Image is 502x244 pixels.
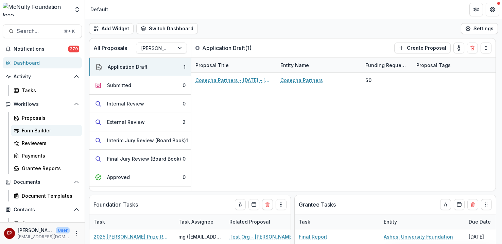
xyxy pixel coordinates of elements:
div: 0 [183,82,186,89]
div: Grantee Reports [22,165,76,172]
div: Funding Requested [361,62,412,69]
div: Related Proposal [225,218,274,225]
button: Search... [3,25,82,38]
a: 2025 [PERSON_NAME] Prize Review [93,233,170,240]
div: Form Builder [22,127,76,134]
div: Application Draft [108,63,148,70]
a: Payments [11,150,82,161]
span: Search... [17,28,60,34]
div: 0 [183,174,186,181]
div: Proposal Title [191,62,233,69]
button: Interim Jury Review (Board Book)1 [89,131,191,150]
button: Open Workflows [3,99,82,110]
button: External Review2 [89,113,191,131]
button: Add Widget [89,23,134,34]
a: Reviewers [11,137,82,149]
p: User [56,227,70,233]
a: Grantees [11,218,82,229]
button: Create Proposal [394,43,451,53]
span: Documents [14,179,71,185]
div: Funding Requested [361,58,412,72]
button: Drag [481,43,491,53]
a: Form Builder [11,125,82,136]
div: Dashboard [14,59,76,66]
a: Proposals [11,112,82,124]
a: Ashesi University Foundation [384,233,453,240]
button: Switch Dashboard [136,23,198,34]
button: Partners [469,3,483,16]
div: Due Date [465,218,495,225]
button: toggle-assigned-to-me [235,199,246,210]
button: Calendar [454,199,465,210]
div: Proposal Tags [412,58,497,72]
div: Entity [380,214,465,229]
div: Payments [22,152,76,159]
div: Approved [107,174,130,181]
nav: breadcrumb [88,4,111,14]
button: toggle-assigned-to-me [440,199,451,210]
div: 2 [183,118,186,126]
div: ⌘ + K [63,28,76,35]
button: Get Help [486,3,499,16]
button: Drag [481,199,492,210]
button: Drag [276,199,287,210]
span: 279 [68,46,79,52]
button: Final Jury Review (Board Book)0 [89,150,191,168]
div: 1 [186,137,188,144]
div: esther park [7,231,12,235]
button: Open entity switcher [72,3,82,16]
p: Application Draft ( 1 ) [202,44,253,52]
a: Dashboard [3,57,82,68]
div: Entity Name [276,58,361,72]
a: Cosecha Partners [280,77,323,84]
a: Final Report [299,233,327,240]
button: Settings [461,23,498,34]
a: Test Org - [PERSON_NAME] - [DATE] - [DATE] [PERSON_NAME] Prize Application [229,233,306,240]
div: Proposal Title [191,58,276,72]
div: 0 [183,100,186,107]
button: Delete card [467,43,478,53]
div: Task Assignee [174,214,225,229]
div: Task [89,218,109,225]
div: External Review [107,118,145,126]
div: Task [295,214,380,229]
div: Submitted [107,82,131,89]
p: Foundation Tasks [93,200,138,209]
button: Calendar [248,199,259,210]
div: Proposal Tags [412,62,455,69]
p: Grantee Tasks [299,200,336,209]
p: All Proposals [93,44,127,52]
div: Tasks [22,87,76,94]
div: Task [89,214,174,229]
div: Document Templates [22,192,76,199]
a: Document Templates [11,190,82,201]
div: mg ([EMAIL_ADDRESS][DOMAIN_NAME]) [178,233,221,240]
div: Related Proposal [225,214,310,229]
p: [PERSON_NAME] [18,227,53,234]
img: McNulty Foundation logo [3,3,70,16]
div: 1 [184,63,186,70]
button: Submitted0 [89,76,191,95]
div: Task [295,218,314,225]
span: Notifications [14,46,68,52]
div: Internal Review [107,100,144,107]
div: Default [90,6,108,13]
button: Internal Review0 [89,95,191,113]
a: Cosecha Partners - [DATE] - [DATE] [PERSON_NAME] Prize Application [195,77,272,84]
button: Application Draft1 [89,58,191,76]
button: Notifications279 [3,44,82,54]
div: Entity Name [276,62,313,69]
div: Task Assignee [174,218,218,225]
span: Workflows [14,101,71,107]
div: Entity [380,218,401,225]
button: toggle-assigned-to-me [453,43,464,53]
button: Approved0 [89,168,191,186]
span: Activity [14,74,71,80]
a: Tasks [11,85,82,96]
button: Open Activity [3,71,82,82]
